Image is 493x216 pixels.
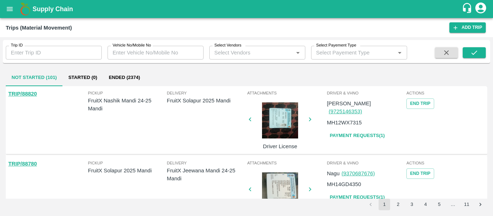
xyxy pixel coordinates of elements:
button: Go to page 5 [433,199,445,210]
span: Actions [406,90,485,96]
p: MH14GD4350 [327,180,361,188]
span: Driver & VHNo [327,160,405,166]
span: Attachments [247,160,326,166]
p: FruitX Solapur 2025 Mandi [167,97,246,105]
label: Trip ID [11,43,23,48]
p: Driver License [253,142,307,150]
b: Supply Chain [32,5,73,13]
p: FruitX Nashik Mandi 24-25 Mandi [88,97,167,113]
div: … [447,201,459,208]
button: Go to page 4 [420,199,431,210]
span: Delivery [167,160,246,166]
a: (9370687676) [341,171,375,176]
span: Nagu [327,171,340,176]
button: Ended (2374) [103,69,146,86]
input: Select Vendors [211,48,291,57]
button: page 1 [379,199,390,210]
div: Trips (Material Movement) [6,23,72,32]
div: account of current user [474,1,487,17]
span: Actions [406,160,485,166]
a: Add Trip [449,22,486,33]
label: Vehicle No/Mobile No [113,43,151,48]
input: Enter Vehicle No/Mobile No [108,46,204,59]
p: FruitX Solapur 2025 Mandi [88,167,167,175]
a: Payment Requests(1) [327,129,388,142]
a: TRIP/88780 [8,161,37,167]
input: Select Payement Type [313,48,393,57]
img: logo [18,2,32,16]
span: Attachments [247,90,326,96]
button: Tracking Url [406,168,434,179]
span: Pickup [88,160,167,166]
button: Open [293,48,302,57]
button: Started (0) [62,69,103,86]
button: Open [395,48,404,57]
button: open drawer [1,1,18,17]
button: Tracking Url [406,98,434,109]
button: Go to next page [475,199,486,210]
button: Go to page 2 [392,199,404,210]
a: (9725146353) [329,109,362,114]
span: Driver & VHNo [327,90,405,96]
label: Select Vendors [214,43,241,48]
button: Go to page 11 [461,199,472,210]
label: Select Payement Type [316,43,356,48]
p: MH12WX7315 [327,119,362,127]
a: Supply Chain [32,4,462,14]
button: Not Started (101) [6,69,62,86]
span: Delivery [167,90,246,96]
input: Enter Trip ID [6,46,102,59]
span: Pickup [88,90,167,96]
button: Go to page 3 [406,199,418,210]
a: Payment Requests(1) [327,191,388,204]
nav: pagination navigation [364,199,487,210]
p: FruitX Jeewana Mandi 24-25 Mandi [167,167,246,183]
a: TRIP/88820 [8,91,37,97]
span: [PERSON_NAME] [327,101,371,106]
div: customer-support [462,3,474,16]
